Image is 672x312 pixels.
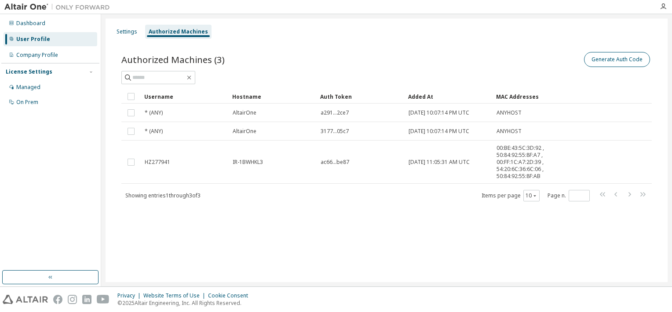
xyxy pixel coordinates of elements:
span: 00:BE:43:5C:3D:92 , 50:84:92:55:8F:A7 , 00:FF:1C:A7:2D:39 , 54:20:6C:36:6C:06 , 50:84:92:55:8F:AB [497,145,559,180]
span: ANYHOST [497,128,522,135]
img: facebook.svg [53,295,62,304]
div: On Prem [16,99,38,106]
span: Items per page [482,190,540,201]
span: Authorized Machines (3) [121,53,225,66]
div: Privacy [117,292,143,299]
button: Generate Auth Code [584,52,650,67]
div: Cookie Consent [208,292,253,299]
span: ac66...be87 [321,159,349,166]
img: altair_logo.svg [3,295,48,304]
div: Hostname [232,89,313,104]
span: IR-1BWHKL3 [233,159,263,166]
button: 10 [526,192,537,199]
div: Website Terms of Use [143,292,208,299]
p: © 2025 Altair Engineering, Inc. All Rights Reserved. [117,299,253,307]
span: [DATE] 11:05:31 AM UTC [409,159,470,166]
span: Page n. [548,190,590,201]
span: ANYHOST [497,109,522,116]
img: linkedin.svg [82,295,91,304]
span: HZ277941 [145,159,170,166]
span: Showing entries 1 through 3 of 3 [125,192,201,199]
span: a291...2ce7 [321,109,349,116]
div: Managed [16,84,40,91]
span: AltairOne [233,128,256,135]
div: Company Profile [16,52,58,59]
div: Username [144,89,225,104]
img: Altair One [4,3,114,11]
div: Added At [408,89,489,104]
div: User Profile [16,36,50,43]
div: Authorized Machines [149,28,208,35]
div: Auth Token [320,89,401,104]
div: Settings [117,28,137,35]
span: * (ANY) [145,109,163,116]
div: Dashboard [16,20,45,27]
span: AltairOne [233,109,256,116]
span: * (ANY) [145,128,163,135]
img: instagram.svg [68,295,77,304]
span: [DATE] 10:07:14 PM UTC [409,109,469,116]
img: youtube.svg [97,295,110,304]
span: 3177...05c7 [321,128,349,135]
span: [DATE] 10:07:14 PM UTC [409,128,469,135]
div: MAC Addresses [496,89,559,104]
div: License Settings [6,68,52,75]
